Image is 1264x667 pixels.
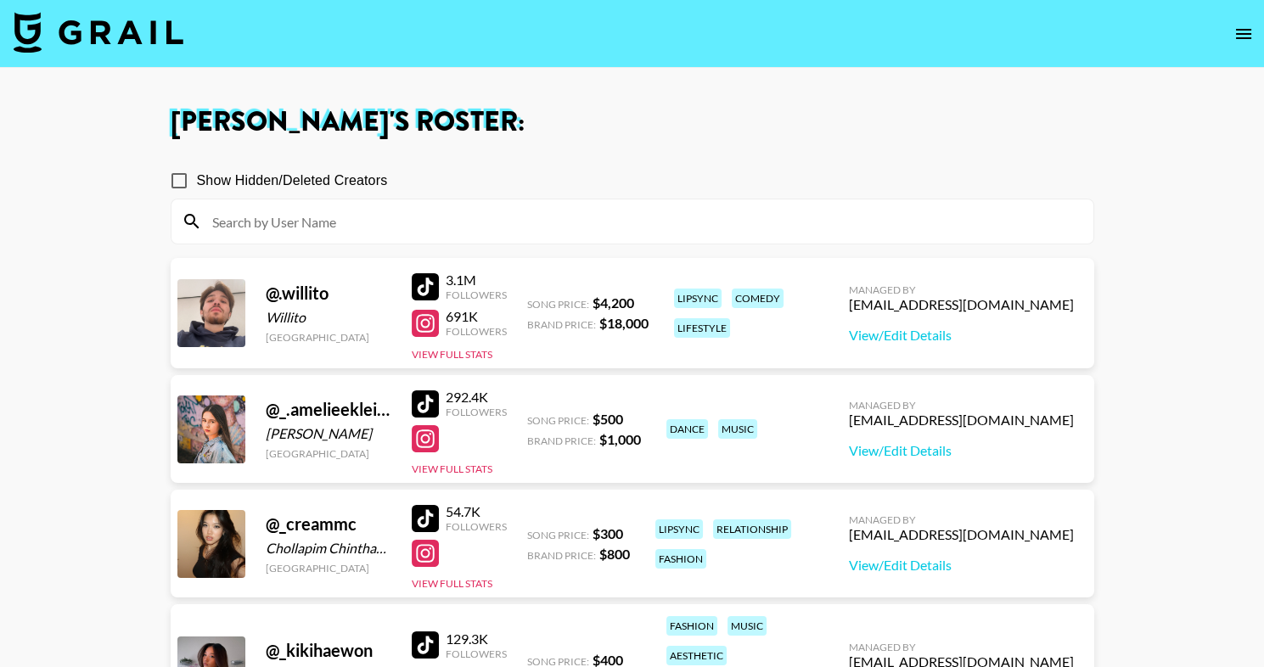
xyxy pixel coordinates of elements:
[728,616,767,636] div: music
[849,442,1074,459] a: View/Edit Details
[197,171,388,191] span: Show Hidden/Deleted Creators
[849,296,1074,313] div: [EMAIL_ADDRESS][DOMAIN_NAME]
[266,447,391,460] div: [GEOGRAPHIC_DATA]
[674,318,730,338] div: lifestyle
[849,412,1074,429] div: [EMAIL_ADDRESS][DOMAIN_NAME]
[171,109,1094,136] h1: [PERSON_NAME] 's Roster:
[599,546,630,562] strong: $ 800
[266,331,391,344] div: [GEOGRAPHIC_DATA]
[599,431,641,447] strong: $ 1,000
[849,399,1074,412] div: Managed By
[446,406,507,418] div: Followers
[14,12,183,53] img: Grail Talent
[1227,17,1261,51] button: open drawer
[412,577,492,590] button: View Full Stats
[666,419,708,439] div: dance
[593,411,623,427] strong: $ 500
[412,348,492,361] button: View Full Stats
[849,283,1074,296] div: Managed By
[266,640,391,661] div: @ _kikihaewon
[713,519,791,539] div: relationship
[202,208,1083,235] input: Search by User Name
[446,389,507,406] div: 292.4K
[849,513,1074,526] div: Managed By
[655,549,706,569] div: fashion
[446,503,507,520] div: 54.7K
[446,631,507,647] div: 129.3K
[849,641,1074,653] div: Managed By
[599,315,649,331] strong: $ 18,000
[655,519,703,539] div: lipsync
[446,520,507,533] div: Followers
[527,298,589,311] span: Song Price:
[266,309,391,326] div: Willito
[446,647,507,660] div: Followers
[593,525,623,541] strong: $ 300
[849,327,1074,344] a: View/Edit Details
[446,289,507,301] div: Followers
[412,462,492,475] button: View Full Stats
[849,557,1074,574] a: View/Edit Details
[527,434,596,447] span: Brand Price:
[732,289,784,308] div: comedy
[666,646,727,665] div: aesthetic
[266,562,391,575] div: [GEOGRAPHIC_DATA]
[527,414,589,427] span: Song Price:
[527,318,596,331] span: Brand Price:
[266,540,391,557] div: Chollapim Chinthammit
[266,283,391,304] div: @ .willito
[266,513,391,535] div: @ _creammc
[446,272,507,289] div: 3.1M
[666,616,717,636] div: fashion
[446,325,507,338] div: Followers
[849,526,1074,543] div: [EMAIL_ADDRESS][DOMAIN_NAME]
[674,289,722,308] div: lipsync
[527,529,589,541] span: Song Price:
[593,294,634,311] strong: $ 4,200
[718,419,757,439] div: music
[527,549,596,562] span: Brand Price:
[266,425,391,442] div: [PERSON_NAME]
[446,308,507,325] div: 691K
[266,399,391,420] div: @ _.amelieeklein._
